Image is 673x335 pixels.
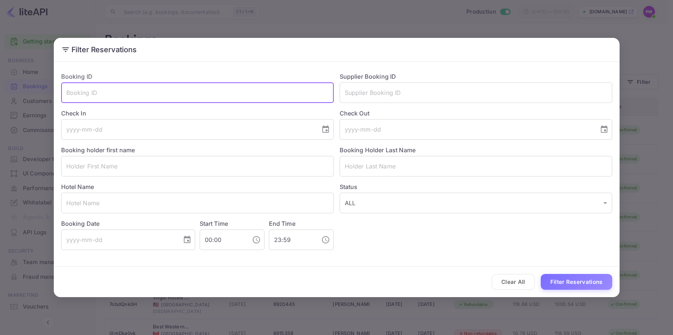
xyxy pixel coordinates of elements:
label: End Time [269,220,295,227]
button: Choose date [597,122,611,137]
div: ALL [340,193,612,213]
input: Booking ID [61,82,334,103]
input: Holder First Name [61,156,334,177]
label: Start Time [200,220,228,227]
input: Holder Last Name [340,156,612,177]
label: Check In [61,109,334,118]
button: Choose date [318,122,333,137]
label: Status [340,182,612,191]
button: Choose time, selected time is 11:59 PM [318,232,333,247]
input: hh:mm [269,229,315,250]
input: yyyy-mm-dd [340,119,594,140]
label: Hotel Name [61,183,94,190]
label: Booking ID [61,73,93,80]
button: Choose time, selected time is 12:00 AM [249,232,264,247]
input: hh:mm [200,229,246,250]
label: Booking holder first name [61,146,135,154]
label: Booking Holder Last Name [340,146,416,154]
input: Supplier Booking ID [340,82,612,103]
button: Filter Reservations [541,274,612,290]
label: Check Out [340,109,612,118]
button: Choose date [180,232,194,247]
input: Hotel Name [61,193,334,213]
label: Supplier Booking ID [340,73,396,80]
button: Clear All [492,274,535,290]
h2: Filter Reservations [54,38,620,61]
label: Booking Date [61,219,195,228]
input: yyyy-mm-dd [61,119,315,140]
input: yyyy-mm-dd [61,229,177,250]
